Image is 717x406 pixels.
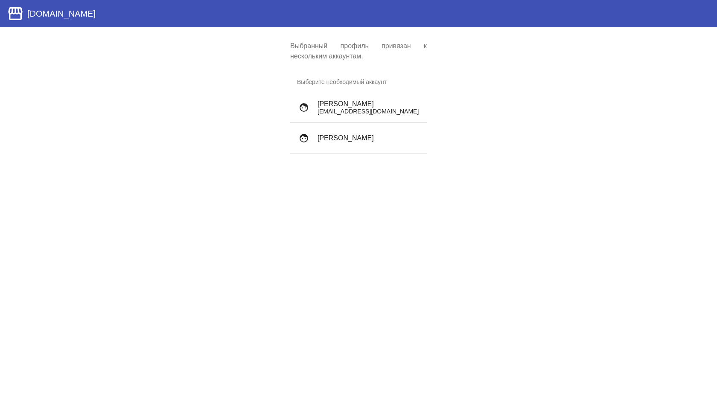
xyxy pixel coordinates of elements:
[297,131,311,145] mat-icon: face
[318,134,420,142] h4: [PERSON_NAME]
[290,72,427,92] h3: Выберите необходимый аккаунт
[7,5,24,22] mat-icon: storefront
[290,92,427,123] button: [PERSON_NAME][EMAIL_ADDRESS][DOMAIN_NAME]
[297,101,311,114] mat-icon: face
[318,108,420,115] p: [EMAIL_ADDRESS][DOMAIN_NAME]
[290,41,427,61] p: Выбранный профиль привязан к нескольким аккаунтам.
[7,5,96,22] a: [DOMAIN_NAME]
[318,100,420,108] h4: [PERSON_NAME]
[290,123,427,154] button: [PERSON_NAME]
